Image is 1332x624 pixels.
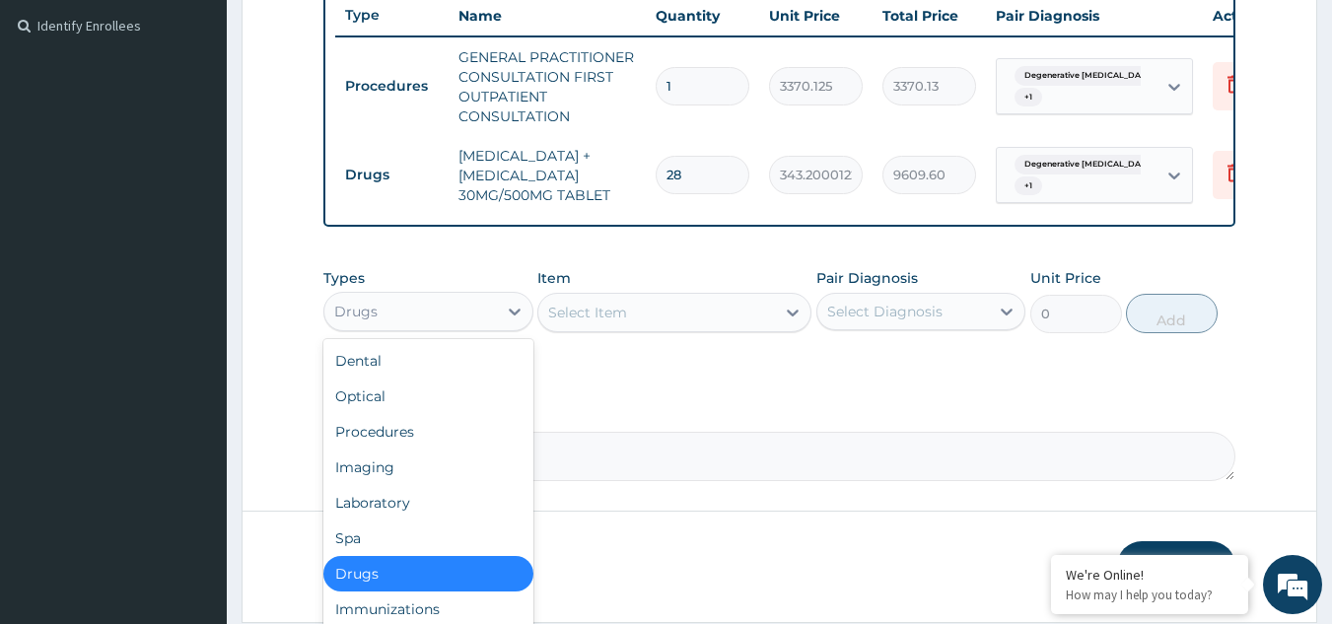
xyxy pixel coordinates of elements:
[1030,268,1101,288] label: Unit Price
[323,10,371,57] div: Minimize live chat window
[323,343,533,379] div: Dental
[1015,176,1042,196] span: + 1
[323,414,533,450] div: Procedures
[449,37,646,136] td: GENERAL PRACTITIONER CONSULTATION FIRST OUTPATIENT CONSULTATION
[323,556,533,591] div: Drugs
[449,136,646,215] td: [MEDICAL_DATA] + [MEDICAL_DATA] 30MG/500MG TABLET
[323,520,533,556] div: Spa
[323,485,533,520] div: Laboratory
[1066,587,1233,603] p: How may I help you today?
[1015,66,1209,86] span: Degenerative [MEDICAL_DATA] spinal ste...
[114,186,272,385] span: We're online!
[103,110,331,136] div: Chat with us now
[816,268,918,288] label: Pair Diagnosis
[323,379,533,414] div: Optical
[1066,566,1233,584] div: We're Online!
[1015,155,1209,174] span: Degenerative [MEDICAL_DATA] spinal ste...
[10,415,376,484] textarea: Type your message and hit 'Enter'
[323,450,533,485] div: Imaging
[36,99,80,148] img: d_794563401_company_1708531726252_794563401
[323,404,1236,421] label: Comment
[827,302,943,321] div: Select Diagnosis
[537,268,571,288] label: Item
[335,157,449,193] td: Drugs
[1117,541,1235,592] button: Submit
[323,270,365,287] label: Types
[548,303,627,322] div: Select Item
[335,68,449,104] td: Procedures
[1015,88,1042,107] span: + 1
[334,302,378,321] div: Drugs
[1126,294,1218,333] button: Add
